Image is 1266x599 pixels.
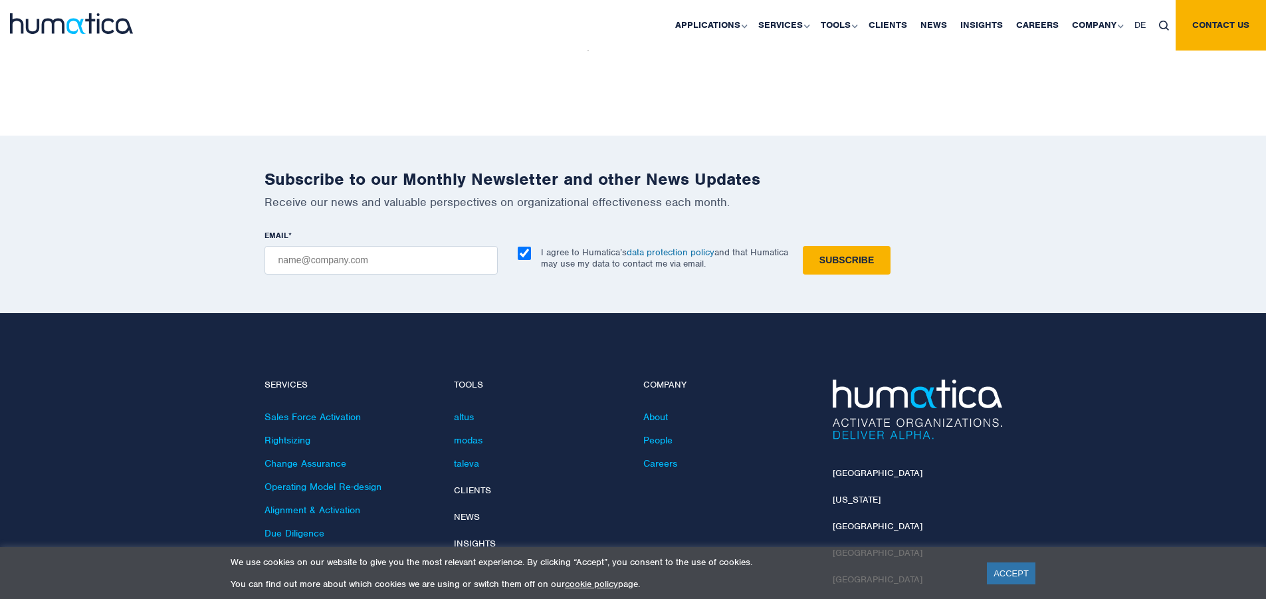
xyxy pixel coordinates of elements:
[264,169,1002,189] h2: Subscribe to our Monthly Newsletter and other News Updates
[231,578,970,590] p: You can find out more about which cookies we are using or switch them off on our page.
[264,457,346,469] a: Change Assurance
[1134,19,1146,31] span: DE
[454,380,623,391] h4: Tools
[987,562,1035,584] a: ACCEPT
[833,521,922,532] a: [GEOGRAPHIC_DATA]
[454,511,480,523] a: News
[541,247,788,269] p: I agree to Humatica’s and that Humatica may use my data to contact me via email.
[627,247,714,258] a: data protection policy
[643,434,673,446] a: People
[454,434,482,446] a: modas
[454,485,491,496] a: Clients
[1159,21,1169,31] img: search_icon
[264,195,1002,209] p: Receive our news and valuable perspectives on organizational effectiveness each month.
[643,457,677,469] a: Careers
[264,481,381,493] a: Operating Model Re-design
[231,556,970,568] p: We use cookies on our website to give you the most relevant experience. By clicking “Accept”, you...
[10,13,133,34] img: logo
[643,380,813,391] h4: Company
[264,527,324,539] a: Due Diligence
[803,246,891,275] input: Subscribe
[264,504,360,516] a: Alignment & Activation
[454,538,496,549] a: Insights
[454,411,474,423] a: altus
[833,380,1002,439] img: Humatica
[264,434,310,446] a: Rightsizing
[518,247,531,260] input: I agree to Humatica’sdata protection policyand that Humatica may use my data to contact me via em...
[264,230,288,241] span: EMAIL
[833,494,881,505] a: [US_STATE]
[565,578,618,590] a: cookie policy
[833,467,922,479] a: [GEOGRAPHIC_DATA]
[264,380,434,391] h4: Services
[643,411,668,423] a: About
[264,246,498,275] input: name@company.com
[264,411,361,423] a: Sales Force Activation
[454,457,479,469] a: taleva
